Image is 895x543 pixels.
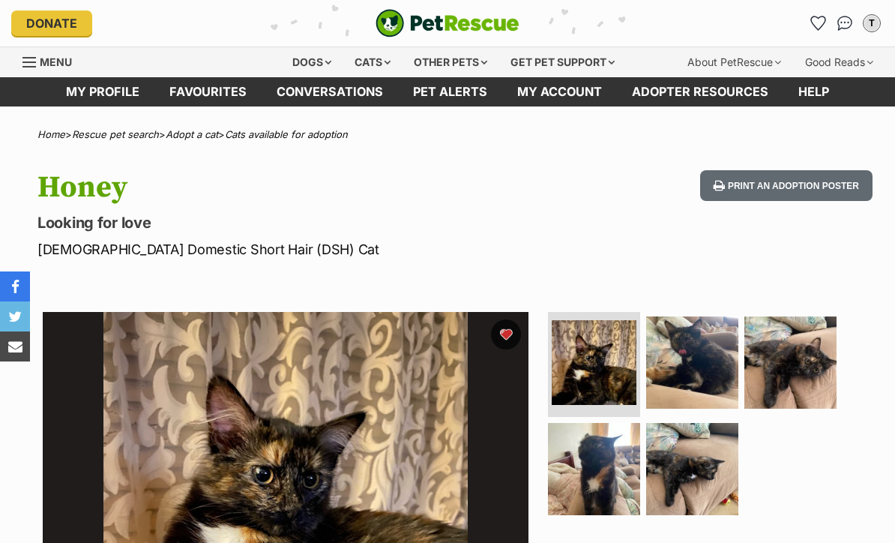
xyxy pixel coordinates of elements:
a: Rescue pet search [72,128,159,140]
a: Home [37,128,65,140]
img: chat-41dd97257d64d25036548639549fe6c8038ab92f7586957e7f3b1b290dea8141.svg [837,16,853,31]
a: Help [783,77,844,106]
div: Dogs [282,47,342,77]
a: Pet alerts [398,77,502,106]
a: My account [502,77,617,106]
div: Get pet support [500,47,625,77]
p: Looking for love [37,212,547,233]
ul: Account quick links [806,11,884,35]
a: Adopt a cat [166,128,218,140]
div: Good Reads [795,47,884,77]
h1: Honey [37,170,547,205]
p: [DEMOGRAPHIC_DATA] Domestic Short Hair (DSH) Cat [37,239,547,259]
span: Menu [40,55,72,68]
img: Photo of Honey [646,316,738,409]
img: Photo of Honey [646,423,738,515]
a: Menu [22,47,82,74]
div: Other pets [403,47,498,77]
a: PetRescue [376,9,519,37]
a: Adopter resources [617,77,783,106]
div: Cats [344,47,401,77]
img: Photo of Honey [744,316,837,409]
a: Conversations [833,11,857,35]
a: Cats available for adoption [225,128,348,140]
button: My account [860,11,884,35]
img: Photo of Honey [552,320,636,405]
img: logo-cat-932fe2b9b8326f06289b0f2fb663e598f794de774fb13d1741a6617ecf9a85b4.svg [376,9,519,37]
a: Favourites [806,11,830,35]
button: favourite [491,319,521,349]
a: Donate [11,10,92,36]
a: Favourites [154,77,262,106]
a: conversations [262,77,398,106]
img: Photo of Honey [548,423,640,515]
button: Print an adoption poster [700,170,873,201]
div: T [864,16,879,31]
div: About PetRescue [677,47,792,77]
a: My profile [51,77,154,106]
